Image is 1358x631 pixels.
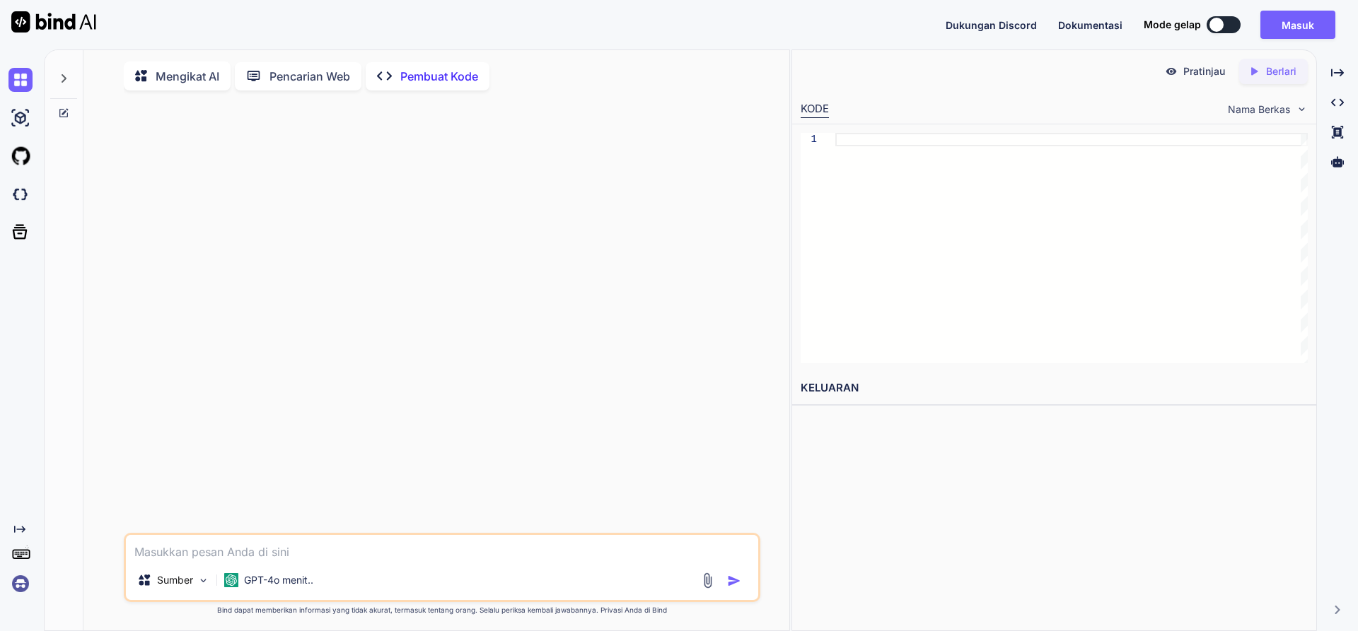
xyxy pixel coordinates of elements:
font: Dokumentasi [1058,19,1122,31]
img: ikon [727,574,741,588]
font: Masuk [1282,19,1314,31]
font: KODE [801,102,829,115]
img: masuk [8,572,33,596]
font: KELUARAN [801,381,859,394]
font: Nama Berkas [1228,103,1290,115]
img: GPT-4o mini [224,573,238,587]
font: Bind dapat memberikan informasi yang tidak akurat, termasuk tentang orang. Selalu periksa kembali... [217,606,667,614]
font: Sumber [157,574,193,586]
font: Pratinjau [1183,65,1225,77]
img: studio ai [8,106,33,130]
button: Dokumentasi [1058,18,1122,33]
font: Mode gelap [1144,18,1201,30]
img: mengobrol [8,68,33,92]
button: Dukungan Discord [946,18,1037,33]
font: Dukungan Discord [946,19,1037,31]
img: Mengikat AI [11,11,96,33]
img: githubLight [8,144,33,168]
button: Masuk [1260,11,1335,39]
img: chevron turun [1296,103,1308,115]
font: GPT-4o menit.. [244,574,313,586]
img: IkonIdeAwanGelap [8,182,33,206]
font: Pencarian Web [269,69,350,83]
font: 1 [811,133,816,144]
font: Mengikat AI [156,69,219,83]
img: lampiran [700,572,716,589]
img: Pilih Model [197,574,209,586]
font: Pembuat Kode [400,69,478,83]
img: pratinjau [1165,65,1178,78]
font: Berlari [1266,65,1296,77]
